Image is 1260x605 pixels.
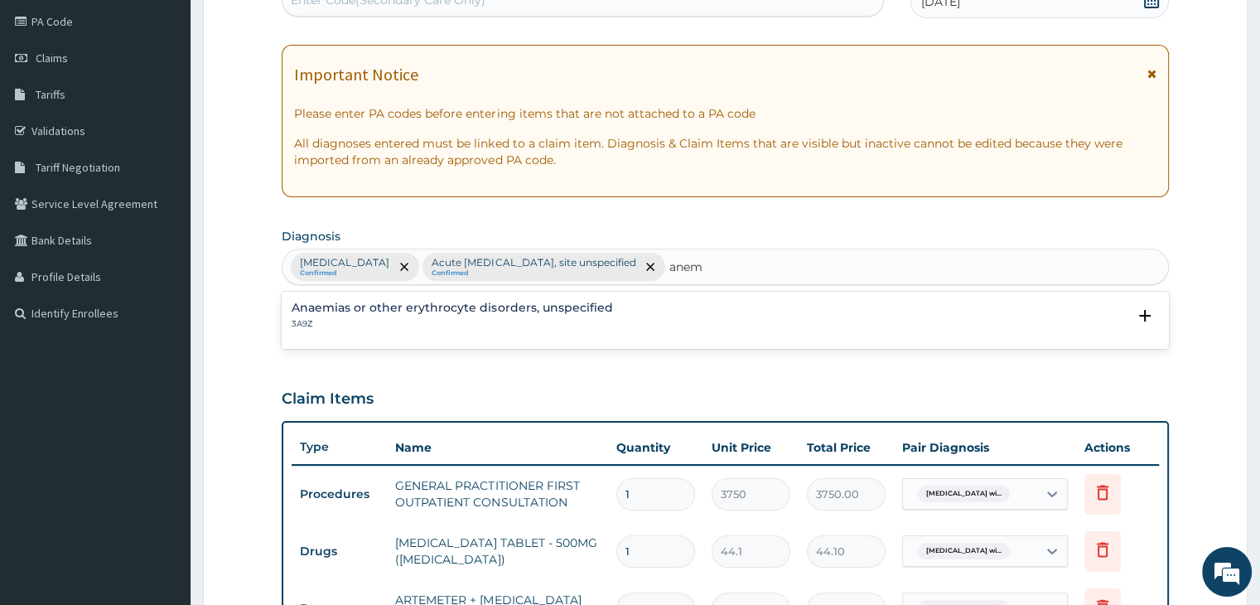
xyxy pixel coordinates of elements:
[294,65,418,84] h1: Important Notice
[643,259,658,274] span: remove selection option
[300,269,389,278] small: Confirmed
[292,536,387,567] td: Drugs
[272,8,311,48] div: Minimize live chat window
[294,135,1156,168] p: All diagnoses entered must be linked to a claim item. Diagnosis & Claim Items that are visible bu...
[86,93,278,114] div: Chat with us now
[96,191,229,359] span: We're online!
[294,105,1156,122] p: Please enter PA codes before entering items that are not attached to a PA code
[282,228,340,244] label: Diagnosis
[292,479,387,510] td: Procedures
[397,259,412,274] span: remove selection option
[918,486,1010,502] span: [MEDICAL_DATA] wi...
[300,256,389,269] p: [MEDICAL_DATA]
[1076,431,1159,464] th: Actions
[799,431,894,464] th: Total Price
[894,431,1076,464] th: Pair Diagnosis
[292,302,612,314] h4: Anaemias or other erythrocyte disorders, unspecified
[36,51,68,65] span: Claims
[1135,306,1155,326] i: open select status
[703,431,799,464] th: Unit Price
[292,318,612,330] p: 3A9Z
[918,543,1010,559] span: [MEDICAL_DATA] wi...
[387,431,607,464] th: Name
[432,269,635,278] small: Confirmed
[387,469,607,519] td: GENERAL PRACTITIONER FIRST OUTPATIENT CONSULTATION
[31,83,67,124] img: d_794563401_company_1708531726252_794563401
[608,431,703,464] th: Quantity
[8,418,316,476] textarea: Type your message and hit 'Enter'
[292,432,387,462] th: Type
[387,526,607,576] td: [MEDICAL_DATA] TABLET - 500MG ([MEDICAL_DATA])
[36,160,120,175] span: Tariff Negotiation
[432,256,635,269] p: Acute [MEDICAL_DATA], site unspecified
[36,87,65,102] span: Tariffs
[282,390,374,409] h3: Claim Items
